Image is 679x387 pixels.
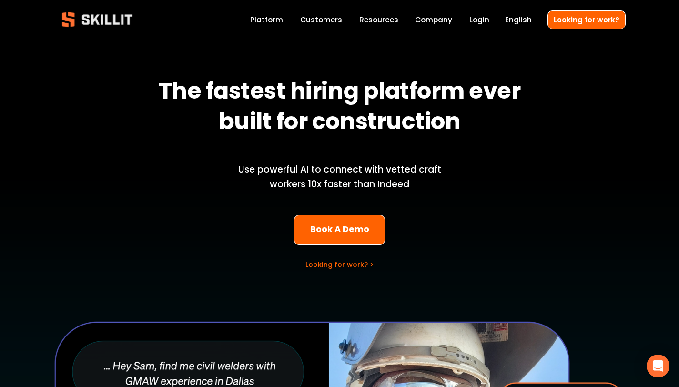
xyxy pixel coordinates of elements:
span: Resources [359,14,398,25]
a: Looking for work? [547,10,626,29]
div: language picker [505,13,532,26]
img: Skillit [54,5,141,34]
a: Book A Demo [294,215,385,245]
a: folder dropdown [359,13,398,26]
a: Company [415,13,452,26]
a: Customers [300,13,342,26]
a: Looking for work? > [305,260,374,269]
a: Platform [250,13,283,26]
p: Use powerful AI to connect with vetted craft workers 10x faster than Indeed [222,163,457,192]
strong: The fastest hiring platform ever built for construction [159,73,525,143]
span: English [505,14,532,25]
div: Open Intercom Messenger [647,355,669,377]
a: Login [469,13,489,26]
